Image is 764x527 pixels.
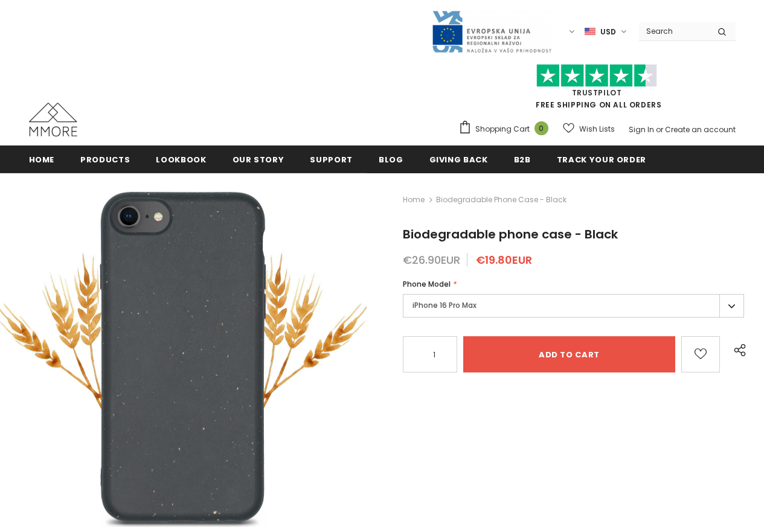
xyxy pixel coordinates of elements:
[629,124,654,135] a: Sign In
[156,154,206,165] span: Lookbook
[600,26,616,38] span: USD
[429,145,488,173] a: Giving back
[233,145,284,173] a: Our Story
[665,124,736,135] a: Create an account
[476,252,532,267] span: €19.80EUR
[403,226,618,243] span: Biodegradable phone case - Black
[656,124,663,135] span: or
[429,154,488,165] span: Giving back
[557,154,646,165] span: Track your order
[29,103,77,136] img: MMORE Cases
[536,64,657,88] img: Trust Pilot Stars
[310,154,353,165] span: support
[585,27,595,37] img: USD
[233,154,284,165] span: Our Story
[403,294,744,318] label: iPhone 16 Pro Max
[156,145,206,173] a: Lookbook
[403,193,425,207] a: Home
[80,145,130,173] a: Products
[431,26,552,36] a: Javni Razpis
[579,123,615,135] span: Wish Lists
[403,279,451,289] span: Phone Model
[458,69,736,110] span: FREE SHIPPING ON ALL ORDERS
[514,145,531,173] a: B2B
[557,145,646,173] a: Track your order
[572,88,622,98] a: Trustpilot
[534,121,548,135] span: 0
[403,252,460,267] span: €26.90EUR
[379,154,403,165] span: Blog
[514,154,531,165] span: B2B
[563,118,615,139] a: Wish Lists
[379,145,403,173] a: Blog
[463,336,675,372] input: Add to cart
[80,154,130,165] span: Products
[639,22,708,40] input: Search Site
[29,145,55,173] a: Home
[431,10,552,54] img: Javni Razpis
[475,123,530,135] span: Shopping Cart
[29,154,55,165] span: Home
[436,193,567,207] span: Biodegradable phone case - Black
[310,145,353,173] a: support
[458,120,554,138] a: Shopping Cart 0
